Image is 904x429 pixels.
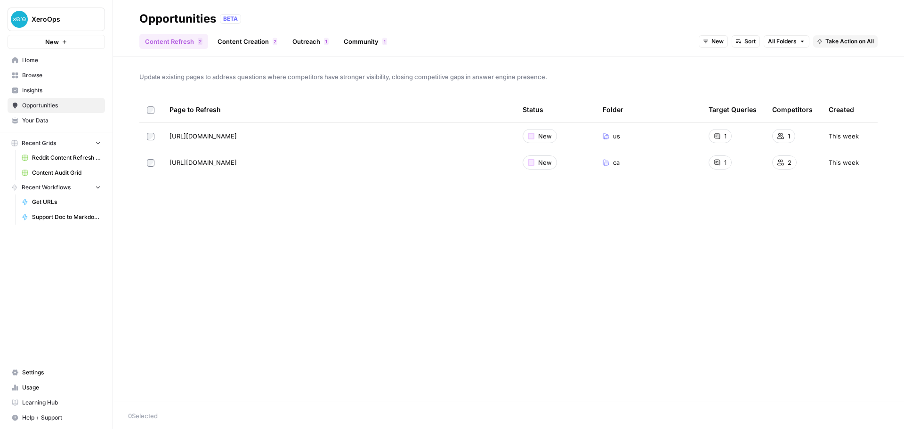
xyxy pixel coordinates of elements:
a: Support Doc to Markdown Converter [17,210,105,225]
button: New [699,35,728,48]
a: Browse [8,68,105,83]
span: Your Data [22,116,101,125]
span: Get URLs [32,198,101,206]
span: 2 [788,158,791,167]
a: Your Data [8,113,105,128]
span: Recent Workflows [22,183,71,192]
span: 1 [724,131,726,141]
span: Insights [22,86,101,95]
div: Competitors [772,97,813,122]
span: This week [829,131,859,141]
span: New [538,131,552,141]
span: New [45,37,59,47]
span: [URL][DOMAIN_NAME] [169,131,237,141]
span: Update existing pages to address questions where competitors have stronger visibility, closing co... [139,72,878,81]
span: 1 [724,158,726,167]
div: Folder [603,97,623,122]
span: Opportunities [22,101,101,110]
a: Usage [8,380,105,395]
span: 1 [788,131,790,141]
button: Help + Support [8,410,105,425]
a: Content Refresh2 [139,34,208,49]
div: BETA [220,14,241,24]
button: Workspace: XeroOps [8,8,105,31]
span: All Folders [768,37,797,46]
div: 1 [382,38,387,45]
span: New [711,37,724,46]
a: Content Audit Grid [17,165,105,180]
span: Browse [22,71,101,80]
div: Opportunities [139,11,216,26]
span: Content Audit Grid [32,169,101,177]
span: 1 [325,38,328,45]
div: 1 [324,38,329,45]
span: Home [22,56,101,65]
button: All Folders [764,35,809,48]
span: [URL][DOMAIN_NAME] [169,158,237,167]
div: Target Queries [709,97,757,122]
span: Take Action on All [825,37,874,46]
span: New [538,158,552,167]
a: Reddit Content Refresh - Single URL [17,150,105,165]
div: 2 [273,38,277,45]
button: Recent Grids [8,136,105,150]
span: us [613,131,620,141]
button: Sort [732,35,760,48]
span: Help + Support [22,413,101,422]
a: Community1 [338,34,393,49]
span: Sort [744,37,756,46]
a: Home [8,53,105,68]
button: Take Action on All [813,35,878,48]
span: ca [613,158,620,167]
img: XeroOps Logo [11,11,28,28]
span: Usage [22,383,101,392]
span: Learning Hub [22,398,101,407]
span: 2 [199,38,202,45]
div: 0 Selected [128,411,889,421]
span: Recent Grids [22,139,56,147]
span: Settings [22,368,101,377]
a: Insights [8,83,105,98]
span: Support Doc to Markdown Converter [32,213,101,221]
a: Learning Hub [8,395,105,410]
span: XeroOps [32,15,89,24]
a: Opportunities [8,98,105,113]
div: 2 [198,38,202,45]
div: Status [523,97,543,122]
span: 2 [274,38,276,45]
a: Outreach1 [287,34,334,49]
a: Settings [8,365,105,380]
button: Recent Workflows [8,180,105,194]
span: This week [829,158,859,167]
span: Reddit Content Refresh - Single URL [32,154,101,162]
a: Get URLs [17,194,105,210]
a: Content Creation2 [212,34,283,49]
span: 1 [383,38,386,45]
div: Created [829,97,854,122]
div: Page to Refresh [169,97,508,122]
button: New [8,35,105,49]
